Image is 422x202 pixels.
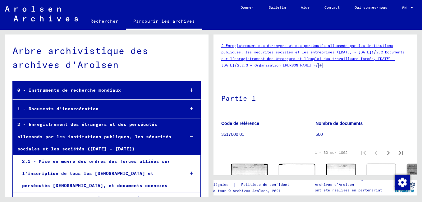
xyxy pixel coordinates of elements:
div: 0 - Instruments de recherche mondiaux [13,84,179,96]
p: 500 [316,131,410,138]
a: 2 Enregistrement des étrangers et des persécutés allemands par les institutions publiques, les sé... [221,43,393,54]
button: Dernière page [395,146,407,159]
span: / [315,62,318,68]
div: 2 - Enregistrement des étrangers et des persécutés allemands par les institutions publiques, les ... [13,118,179,155]
img: yv_logo.png [393,180,416,195]
img: 001.jpg [326,164,355,184]
a: 2.2.3 « Organisation [PERSON_NAME] » [237,63,315,67]
a: Rechercher [83,14,126,29]
img: Change consent [395,175,410,190]
div: 1 - Documents d’incarcération [13,103,179,115]
div: 1 – 30 sur 1002 [315,150,347,155]
b: Nombre de documents [316,121,363,126]
button: Première page [357,146,370,159]
p: Les collections en ligne des Archives d’Arolsen [315,176,392,187]
div: Arbre archivistique des archives d’Arolsen [12,44,201,72]
img: 002.jpg [367,164,396,184]
img: 001.jpg [231,164,268,189]
img: Arolsen_neg.svg [5,6,78,21]
span: / [374,49,376,55]
a: Mentions légales [194,181,233,188]
p: 3617000 01 [221,131,315,138]
p: ont été réalisés en partenariat avec [315,187,392,199]
div: 2.1 - Mise en œuvre des ordres des forces alliées sur l’inscription de tous les [DEMOGRAPHIC_DATA... [17,155,180,192]
a: Politique de confidentialité [236,181,310,188]
a: 2.2 Documents sur l’enregistrement des étrangers et l’emploi des travailleurs forcés, [DATE] - [D... [221,50,405,67]
button: Page suivante [382,146,395,159]
span: EN [402,6,409,10]
span: / [234,62,237,68]
h1: Partie 1 [221,84,410,111]
button: Page précédente [370,146,382,159]
p: Droits d’auteur © Archives Arolsen, 2021 [194,188,310,194]
b: Code de référence [221,121,259,126]
a: Parcourir les archives [126,14,202,30]
img: 002.jpg [279,164,315,189]
font: | [233,181,236,188]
